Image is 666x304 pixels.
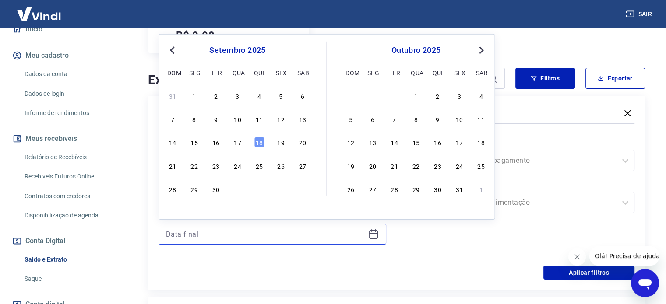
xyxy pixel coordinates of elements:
div: Choose segunda-feira, 1 de setembro de 2025 [189,91,200,101]
div: ter [211,67,221,77]
div: Choose sexta-feira, 3 de outubro de 2025 [454,91,465,101]
button: Previous Month [167,45,177,56]
button: Aplicar filtros [543,266,634,280]
div: Choose sábado, 27 de setembro de 2025 [297,161,308,171]
div: Choose terça-feira, 9 de setembro de 2025 [211,114,221,124]
div: Choose quarta-feira, 17 de setembro de 2025 [232,137,243,147]
div: Choose quinta-feira, 4 de setembro de 2025 [254,91,264,101]
a: Saldo e Extrato [21,251,120,269]
div: dom [167,67,178,77]
div: Choose sábado, 25 de outubro de 2025 [476,161,486,171]
div: Choose quarta-feira, 3 de setembro de 2025 [232,91,243,101]
a: Recebíveis Futuros Online [21,168,120,185]
div: Choose segunda-feira, 29 de setembro de 2025 [189,184,200,194]
div: qui [254,67,264,77]
div: Choose quinta-feira, 2 de outubro de 2025 [254,184,264,194]
div: Choose domingo, 28 de setembro de 2025 [167,184,178,194]
input: Data final [166,227,365,241]
div: qua [232,67,243,77]
div: Choose sexta-feira, 26 de setembro de 2025 [275,161,286,171]
div: Choose domingo, 31 de agosto de 2025 [167,91,178,101]
div: Choose quinta-feira, 25 de setembro de 2025 [254,161,264,171]
div: Choose terça-feira, 23 de setembro de 2025 [211,161,221,171]
div: Choose quinta-feira, 23 de outubro de 2025 [433,161,443,171]
button: Meus recebíveis [11,129,120,148]
h5: R$ 0,00 [176,28,215,42]
div: Choose terça-feira, 16 de setembro de 2025 [211,137,221,147]
div: Choose sábado, 11 de outubro de 2025 [476,114,486,124]
label: Tipo de Movimentação [409,180,633,190]
div: Choose quinta-feira, 11 de setembro de 2025 [254,114,264,124]
div: Choose quarta-feira, 1 de outubro de 2025 [232,184,243,194]
div: Choose segunda-feira, 6 de outubro de 2025 [367,114,378,124]
div: Choose quinta-feira, 16 de outubro de 2025 [433,137,443,147]
div: Choose domingo, 26 de outubro de 2025 [345,184,356,194]
div: Choose terça-feira, 30 de setembro de 2025 [211,184,221,194]
div: sab [476,67,486,77]
div: Choose terça-feira, 21 de outubro de 2025 [389,161,399,171]
div: Choose terça-feira, 2 de setembro de 2025 [211,91,221,101]
button: Sair [624,6,655,22]
h4: Extrato [148,71,363,89]
img: Vindi [11,0,67,27]
button: Exportar [585,68,645,89]
div: Choose sábado, 1 de novembro de 2025 [476,184,486,194]
div: Choose quinta-feira, 18 de setembro de 2025 [254,137,264,147]
div: Choose quarta-feira, 29 de outubro de 2025 [411,184,421,194]
div: Choose sábado, 13 de setembro de 2025 [297,114,308,124]
div: Choose sexta-feira, 31 de outubro de 2025 [454,184,465,194]
div: sab [297,67,308,77]
div: Choose segunda-feira, 22 de setembro de 2025 [189,161,200,171]
a: Contratos com credores [21,187,120,205]
div: setembro 2025 [166,45,309,56]
button: Next Month [476,45,486,56]
div: Choose quarta-feira, 22 de outubro de 2025 [411,161,421,171]
iframe: Fechar mensagem [568,248,586,266]
div: Choose domingo, 19 de outubro de 2025 [345,161,356,171]
div: Choose sábado, 4 de outubro de 2025 [297,184,308,194]
div: Choose segunda-feira, 20 de outubro de 2025 [367,161,378,171]
div: Choose domingo, 12 de outubro de 2025 [345,137,356,147]
div: Choose sexta-feira, 3 de outubro de 2025 [275,184,286,194]
div: qui [433,67,443,77]
div: sex [454,67,465,77]
div: Choose sexta-feira, 12 de setembro de 2025 [275,114,286,124]
div: Choose quinta-feira, 9 de outubro de 2025 [433,114,443,124]
div: seg [367,67,378,77]
div: Choose quarta-feira, 8 de outubro de 2025 [411,114,421,124]
div: Choose segunda-feira, 27 de outubro de 2025 [367,184,378,194]
button: Filtros [515,68,575,89]
div: Choose terça-feira, 30 de setembro de 2025 [389,91,399,101]
div: Choose domingo, 14 de setembro de 2025 [167,137,178,147]
div: Choose domingo, 7 de setembro de 2025 [167,114,178,124]
div: Choose sexta-feira, 24 de outubro de 2025 [454,161,465,171]
a: Relatório de Recebíveis [21,148,120,166]
div: qua [411,67,421,77]
span: Olá! Precisa de ajuda? [5,6,74,13]
div: Choose quarta-feira, 15 de outubro de 2025 [411,137,421,147]
div: Choose quarta-feira, 10 de setembro de 2025 [232,114,243,124]
a: Informe de rendimentos [21,104,120,122]
div: Choose quarta-feira, 24 de setembro de 2025 [232,161,243,171]
div: sex [275,67,286,77]
div: Choose terça-feira, 14 de outubro de 2025 [389,137,399,147]
a: Saque [21,270,120,288]
div: Choose sexta-feira, 17 de outubro de 2025 [454,137,465,147]
div: Choose sexta-feira, 10 de outubro de 2025 [454,114,465,124]
div: Choose sábado, 18 de outubro de 2025 [476,137,486,147]
div: Choose terça-feira, 28 de outubro de 2025 [389,184,399,194]
a: Início [11,20,120,39]
div: month 2025-10 [345,89,488,195]
a: Dados da conta [21,65,120,83]
div: month 2025-09 [166,89,309,195]
div: Choose quarta-feira, 1 de outubro de 2025 [411,91,421,101]
div: Choose sábado, 4 de outubro de 2025 [476,91,486,101]
div: Choose sexta-feira, 5 de setembro de 2025 [275,91,286,101]
div: Choose segunda-feira, 8 de setembro de 2025 [189,114,200,124]
div: Choose sexta-feira, 19 de setembro de 2025 [275,137,286,147]
div: Choose segunda-feira, 29 de setembro de 2025 [367,91,378,101]
div: Choose domingo, 21 de setembro de 2025 [167,161,178,171]
div: Choose domingo, 28 de setembro de 2025 [345,91,356,101]
div: Choose sábado, 20 de setembro de 2025 [297,137,308,147]
div: ter [389,67,399,77]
